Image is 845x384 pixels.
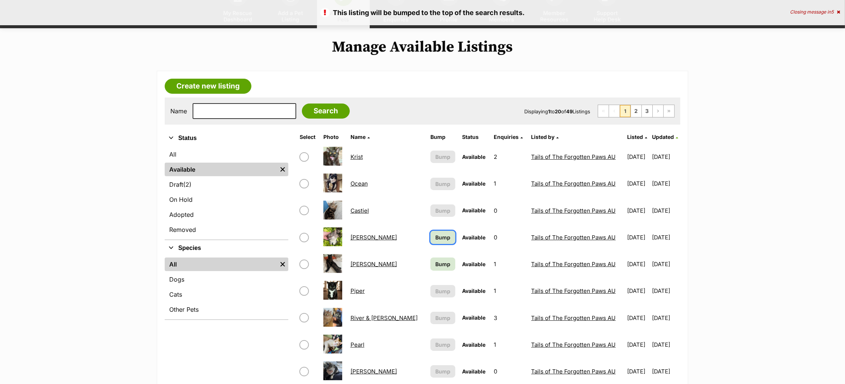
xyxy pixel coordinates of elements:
span: Available [462,180,485,187]
a: Listed by [531,134,559,140]
span: Bump [435,314,450,322]
th: Bump [427,131,458,143]
span: Bump [435,287,450,295]
label: Name [170,108,187,114]
a: Tails of The Forgotten Paws AU [531,207,616,214]
td: 0 [491,198,528,224]
button: Bump [430,204,455,217]
td: [DATE] [652,278,680,304]
span: Available [462,368,485,375]
a: Adopted [165,208,288,221]
span: Available [462,154,485,160]
div: Status [165,146,288,239]
a: Next page [653,105,663,117]
a: On Hold [165,193,288,206]
td: [DATE] [624,251,652,277]
span: 5 [831,9,834,15]
td: [DATE] [624,198,652,224]
a: Bump [430,258,455,271]
a: Dogs [165,273,288,286]
a: Tails of The Forgotten Paws AU [531,261,616,268]
span: Previous page [609,105,620,117]
td: 1 [491,251,528,277]
td: [DATE] [624,278,652,304]
td: [DATE] [624,332,652,358]
a: Name [351,134,370,140]
td: [DATE] [652,171,680,197]
button: Status [165,133,288,143]
a: Remove filter [277,258,288,271]
span: Available [462,288,485,294]
td: [DATE] [624,305,652,331]
a: Tails of The Forgotten Paws AU [531,153,616,160]
span: Listed by [531,134,555,140]
div: Closing message in [790,9,840,15]
a: Last page [664,105,674,117]
a: [PERSON_NAME] [351,368,397,375]
span: Available [462,234,485,241]
span: Available [462,341,485,348]
div: Species [165,256,288,319]
td: 1 [491,332,528,358]
span: First page [598,105,609,117]
span: Bump [435,341,450,349]
a: Tails of The Forgotten Paws AU [531,368,616,375]
strong: 20 [555,108,561,114]
button: Species [165,243,288,253]
td: [DATE] [652,251,680,277]
a: Krist [351,153,363,160]
a: Castiel [351,207,369,214]
a: Page 3 [642,105,652,117]
span: Page 1 [620,105,631,117]
span: Bump [435,233,450,241]
a: Listed [627,134,647,140]
td: [DATE] [624,144,652,170]
a: Tails of The Forgotten Paws AU [531,287,616,294]
span: Available [462,314,485,321]
a: Ocean [351,180,368,187]
span: Bump [435,180,450,188]
th: Status [459,131,490,143]
span: Bump [435,260,450,268]
a: Cats [165,288,288,301]
button: Bump [430,151,455,163]
th: Select [297,131,320,143]
a: [PERSON_NAME] [351,234,397,241]
a: Pearl [351,341,364,348]
a: [PERSON_NAME] [351,261,397,268]
a: Piper [351,287,365,294]
button: Bump [430,285,455,297]
td: [DATE] [652,305,680,331]
a: Tails of The Forgotten Paws AU [531,341,616,348]
a: Other Pets [165,303,288,316]
a: Updated [652,134,678,140]
td: [DATE] [652,332,680,358]
td: [DATE] [624,171,652,197]
a: Tails of The Forgotten Paws AU [531,314,616,322]
a: All [165,148,288,161]
a: Available [165,163,277,176]
a: Tails of The Forgotten Paws AU [531,234,616,241]
button: Bump [430,312,455,324]
td: 1 [491,171,528,197]
span: Available [462,261,485,267]
nav: Pagination [598,105,675,117]
span: Listed [627,134,643,140]
a: Create new listing [165,79,251,94]
button: Bump [430,178,455,190]
td: [DATE] [624,224,652,250]
span: Name [351,134,366,140]
a: River & [PERSON_NAME] [351,314,418,322]
td: 2 [491,144,528,170]
a: Page 2 [631,105,641,117]
td: [DATE] [652,224,680,250]
span: Updated [652,134,674,140]
button: Bump [430,338,455,351]
td: [DATE] [652,144,680,170]
input: Search [302,104,350,119]
a: Enquiries [494,134,523,140]
span: Bump [435,207,450,215]
span: Displaying to of Listings [524,108,590,114]
span: Bump [435,367,450,375]
a: Tails of The Forgotten Paws AU [531,180,616,187]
